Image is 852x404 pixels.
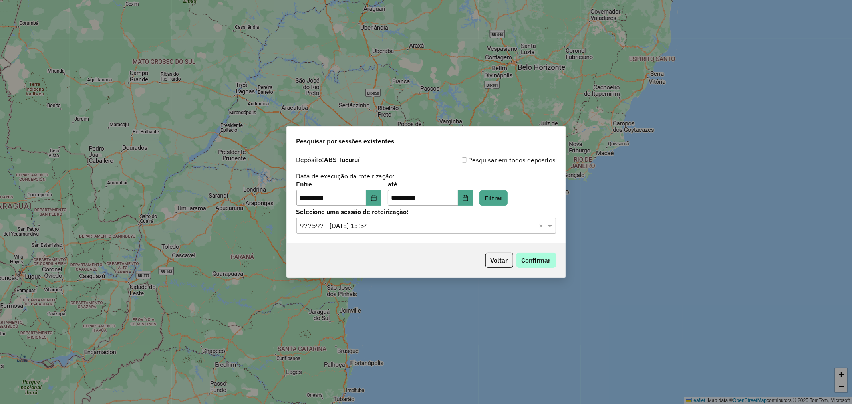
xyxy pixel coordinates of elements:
button: Choose Date [458,190,473,206]
label: Entre [296,179,381,189]
span: Pesquisar por sessões existentes [296,136,395,146]
label: Selecione uma sessão de roteirização: [296,207,556,216]
label: Data de execução da roteirização: [296,171,395,181]
button: Confirmar [516,253,556,268]
button: Voltar [485,253,513,268]
button: Filtrar [479,190,508,206]
button: Choose Date [366,190,381,206]
label: Depósito: [296,155,360,164]
span: Clear all [539,221,546,230]
strong: ABS Tucuruí [324,156,360,164]
label: até [388,179,473,189]
div: Pesquisar em todos depósitos [426,155,556,165]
